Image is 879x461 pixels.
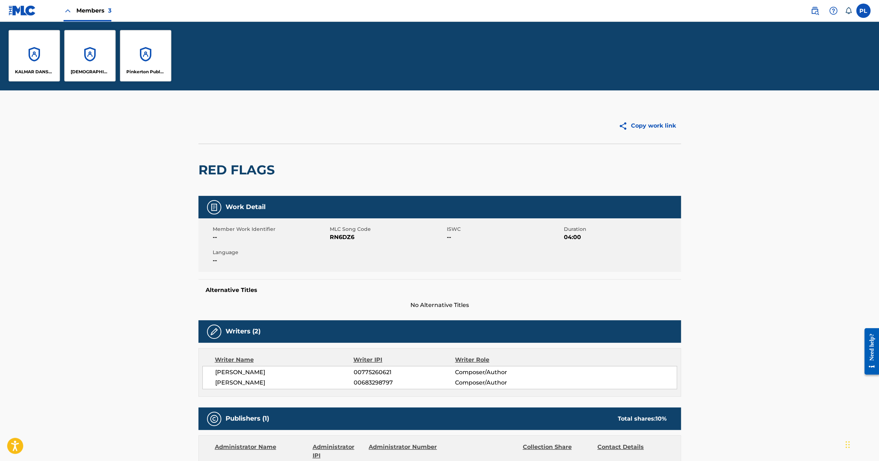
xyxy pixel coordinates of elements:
div: Administrator IPI [313,443,363,460]
img: help [829,6,838,15]
span: [PERSON_NAME] [215,378,354,387]
img: Publishers [210,415,218,423]
span: Members [76,6,111,15]
div: Administrator Name [215,443,307,460]
span: Composer/Author [455,368,547,377]
div: Writer Role [455,356,547,364]
div: Chatt-widget [843,427,879,461]
div: Help [826,4,840,18]
button: Copy work link [613,117,681,135]
span: 00775260621 [353,368,455,377]
h5: Publishers (1) [226,415,269,423]
h2: RED FLAGS [198,162,278,178]
img: Copy work link [618,122,631,130]
div: Dra [845,434,850,455]
iframe: Resource Center [859,323,879,380]
h5: Alternative Titles [206,287,674,294]
span: 00683298797 [353,378,455,387]
span: Duration [564,225,679,233]
img: Writers [210,327,218,336]
span: MLC Song Code [330,225,445,233]
span: 04:00 [564,233,679,242]
a: AccountsPinkerton Publishing [120,30,171,81]
span: -- [447,233,562,242]
div: Administrator Number [369,443,438,460]
div: Total shares: [618,415,667,423]
img: search [810,6,819,15]
p: KALMAR DANSAR OCH LER [15,69,54,75]
span: 3 [108,7,111,14]
div: User Menu [856,4,870,18]
span: RN6DZ6 [330,233,445,242]
img: Work Detail [210,203,218,212]
a: Public Search [808,4,822,18]
span: 10 % [656,415,667,422]
span: Member Work Identifier [213,225,328,233]
span: Language [213,249,328,256]
span: -- [213,256,328,265]
div: Writer Name [215,356,354,364]
div: Writer IPI [353,356,455,364]
h5: Work Detail [226,203,266,211]
div: Notifications [845,7,852,14]
a: AccountsKALMAR DANSAR OCH LER [9,30,60,81]
p: LADY OF THE LAKE MUSIC AB [71,69,110,75]
span: ISWC [447,225,562,233]
span: No Alternative Titles [198,301,681,309]
div: Contact Details [597,443,667,460]
div: Collection Share [522,443,592,460]
h5: Writers (2) [226,327,261,336]
a: Accounts[DEMOGRAPHIC_DATA] OF THE LAKE MUSIC AB [64,30,116,81]
span: Composer/Author [455,378,547,387]
p: Pinkerton Publishing [126,69,165,75]
img: Close [64,6,72,15]
span: -- [213,233,328,242]
span: [PERSON_NAME] [215,368,354,377]
iframe: Chat Widget [843,427,879,461]
img: MLC Logo [9,5,36,16]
